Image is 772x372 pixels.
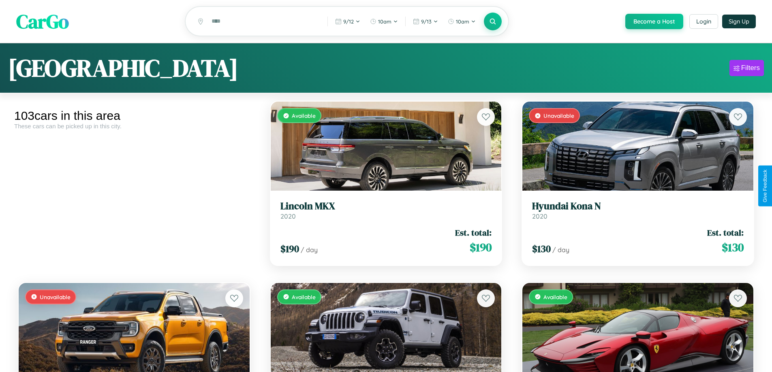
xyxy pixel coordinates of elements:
button: Sign Up [722,15,756,28]
h1: [GEOGRAPHIC_DATA] [8,51,238,85]
span: 10am [456,18,469,25]
span: $ 130 [722,239,744,255]
span: CarGo [16,8,69,35]
span: $ 130 [532,242,551,255]
span: Unavailable [543,112,574,119]
button: 9/12 [331,15,364,28]
span: Available [292,293,316,300]
span: 10am [378,18,391,25]
button: Login [689,14,718,29]
span: / day [301,246,318,254]
span: 2020 [280,212,296,220]
button: 10am [444,15,480,28]
button: 9/13 [409,15,442,28]
span: $ 190 [280,242,299,255]
span: Est. total: [455,227,492,238]
div: Filters [741,64,760,72]
a: Hyundai Kona N2020 [532,200,744,220]
span: / day [552,246,569,254]
span: 9 / 12 [343,18,354,25]
span: Unavailable [40,293,71,300]
button: 10am [366,15,402,28]
h3: Lincoln MKX [280,200,492,212]
span: $ 190 [470,239,492,255]
button: Become a Host [625,14,683,29]
button: Filters [729,60,764,76]
span: Est. total: [707,227,744,238]
span: 2020 [532,212,547,220]
span: Available [292,112,316,119]
div: These cars can be picked up in this city. [14,123,254,130]
span: 9 / 13 [421,18,432,25]
div: Give Feedback [762,170,768,202]
div: 103 cars in this area [14,109,254,123]
span: Available [543,293,567,300]
h3: Hyundai Kona N [532,200,744,212]
a: Lincoln MKX2020 [280,200,492,220]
